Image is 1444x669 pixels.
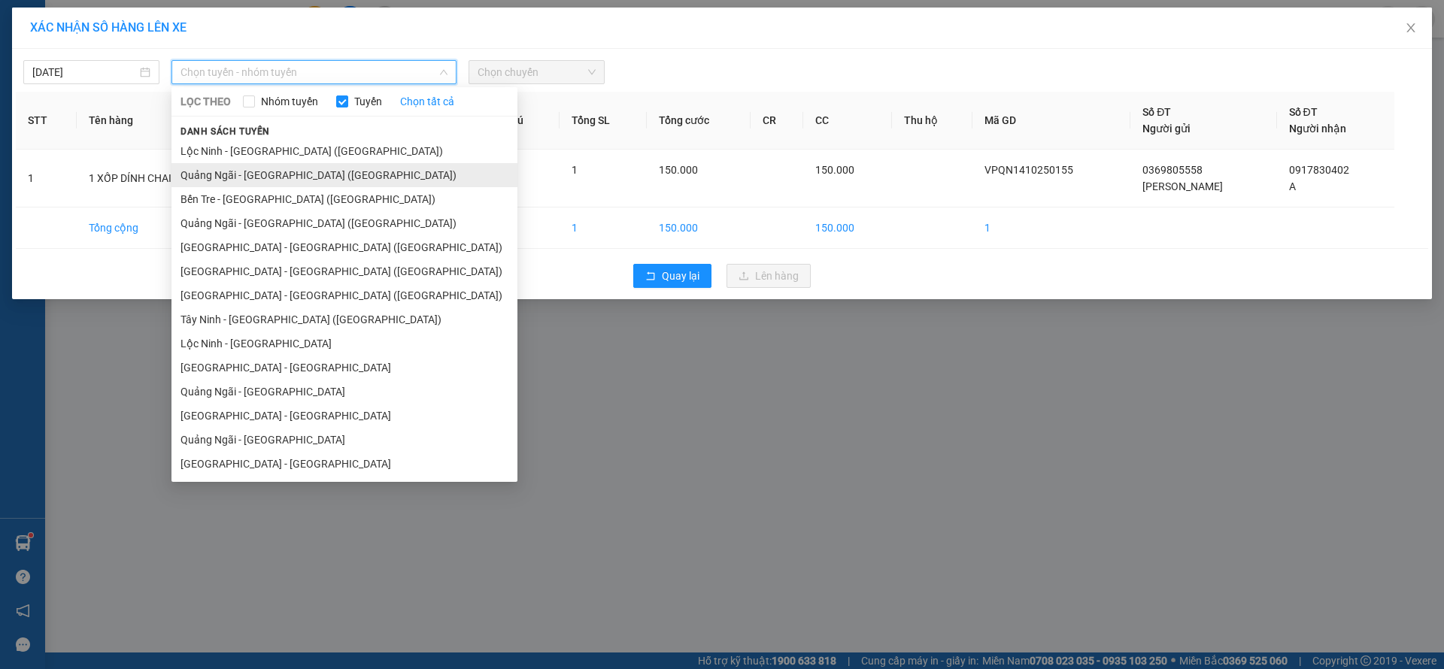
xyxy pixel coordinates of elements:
td: 150.000 [803,207,891,249]
span: XÁC NHẬN SỐ HÀNG LÊN XE [30,20,187,35]
span: 1 [572,164,578,176]
span: 150.000 [815,164,854,176]
td: 1 [560,207,647,249]
li: Quảng Ngãi - [GEOGRAPHIC_DATA] ([GEOGRAPHIC_DATA]) [171,211,517,235]
span: Chọn tuyến - nhóm tuyến [180,61,447,83]
span: Nhóm tuyến [255,93,324,110]
span: LỌC THEO [180,93,231,110]
th: STT [16,92,77,150]
li: Bến Tre - [GEOGRAPHIC_DATA] ([GEOGRAPHIC_DATA]) [171,187,517,211]
td: 1 [972,207,1130,249]
li: [GEOGRAPHIC_DATA] - [GEOGRAPHIC_DATA] [171,452,517,476]
span: 0369805558 [1142,164,1203,176]
span: VPQN1410250155 [984,164,1073,176]
th: Tổng cước [647,92,751,150]
li: Ng/nhận: [5,104,129,132]
span: Người gửi [1142,123,1191,135]
span: Chọn chuyến [478,61,596,83]
span: Số ĐT [1289,106,1318,118]
td: 1 [16,150,77,207]
li: [GEOGRAPHIC_DATA] - [GEOGRAPHIC_DATA] [171,356,517,380]
b: Công ty TNHH MTV DV-VT [PERSON_NAME] [5,7,118,72]
li: SL: [180,61,305,89]
td: Tổng cộng [77,207,258,249]
span: A [1289,180,1296,192]
th: Tên hàng [77,92,258,150]
span: Số ĐT [1142,106,1171,118]
li: [GEOGRAPHIC_DATA] - [GEOGRAPHIC_DATA] ([GEOGRAPHIC_DATA]) [171,235,517,259]
li: Lộc Ninh - [GEOGRAPHIC_DATA] [171,331,517,356]
span: close [1405,22,1417,34]
span: 0917830402 [1289,164,1349,176]
th: CC [803,92,891,150]
span: Tuyến [348,93,388,110]
b: A [56,107,68,128]
span: [PERSON_NAME] [1142,180,1223,192]
li: CC [180,89,305,118]
li: Quảng Ngãi - [GEOGRAPHIC_DATA] ([GEOGRAPHIC_DATA]) [171,163,517,187]
a: Chọn tất cả [400,93,454,110]
th: Mã GD [972,92,1130,150]
button: uploadLên hàng [727,264,811,288]
li: Tây Ninh - [GEOGRAPHIC_DATA] ([GEOGRAPHIC_DATA]) [171,307,517,331]
input: 14/10/2025 [32,64,137,80]
td: 1 XỐP DÍNH CHAI DẦU [77,150,258,207]
span: Người nhận [1289,123,1346,135]
th: Thu hộ [892,92,973,150]
li: VP Gửi: [5,75,129,104]
li: Quảng Ngãi - [GEOGRAPHIC_DATA] [171,428,517,452]
span: rollback [645,271,656,283]
span: down [439,68,448,77]
th: Tổng SL [560,92,647,150]
b: VP BXQ.NGÃI [44,78,155,99]
li: Quảng Ngãi - [GEOGRAPHIC_DATA] [171,380,517,404]
th: CR [751,92,803,150]
td: 150.000 [647,207,751,249]
li: VP Nhận: [180,5,305,33]
li: [GEOGRAPHIC_DATA] - [GEOGRAPHIC_DATA] [171,404,517,428]
li: [GEOGRAPHIC_DATA] - [GEOGRAPHIC_DATA] ([GEOGRAPHIC_DATA]) [171,259,517,283]
li: Tên hàng: [180,33,305,62]
span: Quay lại [662,268,699,284]
li: [GEOGRAPHIC_DATA] - [GEOGRAPHIC_DATA] ([GEOGRAPHIC_DATA]) [171,283,517,307]
button: rollbackQuay lại [633,264,711,288]
span: 150.000 [659,164,698,176]
button: Close [1390,8,1432,50]
span: Danh sách tuyến [171,125,279,138]
li: Lộc Ninh - [GEOGRAPHIC_DATA] ([GEOGRAPHIC_DATA]) [171,139,517,163]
